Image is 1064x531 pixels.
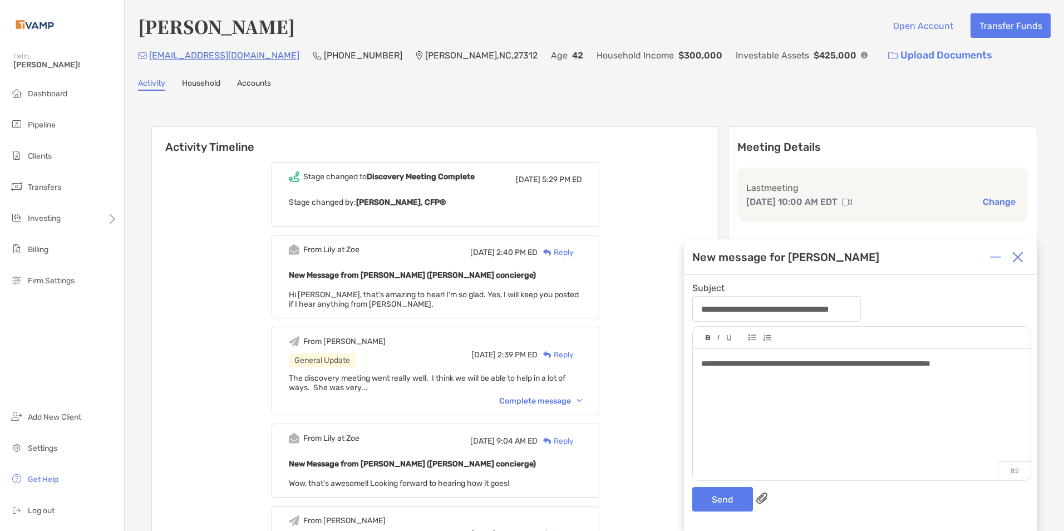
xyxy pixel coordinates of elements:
img: Info Icon [861,52,868,58]
span: [PERSON_NAME]! [13,60,117,70]
img: Editor control icon [763,335,771,341]
a: Accounts [237,78,271,91]
div: Reply [538,247,574,258]
p: 82 [998,461,1031,480]
span: Dashboard [28,89,67,99]
a: Upload Documents [881,43,999,67]
img: Chevron icon [577,399,582,402]
span: 5:29 PM ED [542,175,582,184]
b: [PERSON_NAME], CFP® [356,198,446,207]
img: Event icon [289,336,299,347]
b: Discovery Meeting Complete [367,172,475,181]
img: Event icon [289,515,299,526]
p: Household Income [597,48,674,62]
img: Reply icon [543,249,551,256]
span: Wow, that's awesome!! Looking forward to hearing how it goes! [289,479,509,488]
span: 9:04 AM ED [496,436,538,446]
p: $425,000 [814,48,856,62]
button: Send [692,487,753,512]
span: Hi [PERSON_NAME], that's amazing to hear! I'm so glad. Yes, I will keep you posted if I hear anyt... [289,290,579,309]
button: Open Account [884,13,962,38]
span: [DATE] [516,175,540,184]
span: Settings [28,444,57,453]
span: Pipeline [28,120,56,130]
div: General Update [289,353,356,367]
span: Log out [28,506,55,515]
span: Add New Client [28,412,81,422]
p: [PHONE_NUMBER] [324,48,402,62]
p: [PERSON_NAME] , NC , 27312 [425,48,538,62]
img: pipeline icon [10,117,23,131]
img: Phone Icon [313,51,322,60]
img: transfers icon [10,180,23,193]
img: Reply icon [543,437,551,445]
img: Editor control icon [706,335,711,341]
img: Expand or collapse [990,252,1001,263]
img: Location Icon [416,51,423,60]
div: From [PERSON_NAME] [303,516,386,525]
span: Clients [28,151,52,161]
img: clients icon [10,149,23,162]
img: Zoe Logo [13,4,56,45]
span: 2:40 PM ED [496,248,538,257]
span: 2:39 PM ED [497,350,538,360]
p: Investable Assets [736,48,809,62]
span: The discovery meeting went really well. I think we will be able to help in a lot of ways. She was... [289,373,565,392]
img: Close [1012,252,1023,263]
span: Investing [28,214,61,223]
p: Meeting Details [737,140,1028,154]
img: Event icon [289,244,299,255]
p: [EMAIL_ADDRESS][DOMAIN_NAME] [149,48,299,62]
div: From [PERSON_NAME] [303,337,386,346]
div: Complete message [499,396,582,406]
h4: [PERSON_NAME] [138,13,295,39]
span: [DATE] [470,436,495,446]
span: [DATE] [470,248,495,257]
a: Household [182,78,220,91]
img: Event icon [289,171,299,182]
img: settings icon [10,441,23,454]
button: Change [979,196,1019,208]
div: From Lily at Zoe [303,245,359,254]
p: $300,000 [678,48,722,62]
img: Editor control icon [726,335,732,341]
div: Stage changed to [303,172,475,181]
span: [DATE] [471,350,496,360]
img: Editor control icon [717,335,720,341]
p: 42 [572,48,583,62]
img: add_new_client icon [10,410,23,423]
img: Event icon [289,433,299,444]
span: Firm Settings [28,276,75,286]
img: Email Icon [138,52,147,59]
a: Activity [138,78,165,91]
p: Age [551,48,568,62]
p: Stage changed by: [289,195,582,209]
img: investing icon [10,211,23,224]
img: logout icon [10,503,23,517]
div: Reply [538,349,574,361]
div: New message for [PERSON_NAME] [692,250,879,264]
img: communication type [842,198,852,206]
img: Reply icon [543,351,551,358]
img: billing icon [10,242,23,255]
h6: Activity Timeline [152,127,718,154]
b: New Message from [PERSON_NAME] ([PERSON_NAME] concierge) [289,459,536,469]
img: firm-settings icon [10,273,23,287]
b: New Message from [PERSON_NAME] ([PERSON_NAME] concierge) [289,271,536,280]
div: Reply [538,435,574,447]
p: [DATE] 10:00 AM EDT [746,195,838,209]
img: dashboard icon [10,86,23,100]
span: Get Help [28,475,58,484]
img: button icon [888,52,898,60]
span: Billing [28,245,48,254]
label: Subject [692,283,725,293]
div: From Lily at Zoe [303,434,359,443]
img: get-help icon [10,472,23,485]
img: paperclip attachments [756,493,767,504]
p: Last meeting [746,181,1019,195]
button: Transfer Funds [971,13,1051,38]
span: Transfers [28,183,61,192]
p: Change prospect Stage [737,235,1028,249]
img: Editor control icon [748,335,756,341]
